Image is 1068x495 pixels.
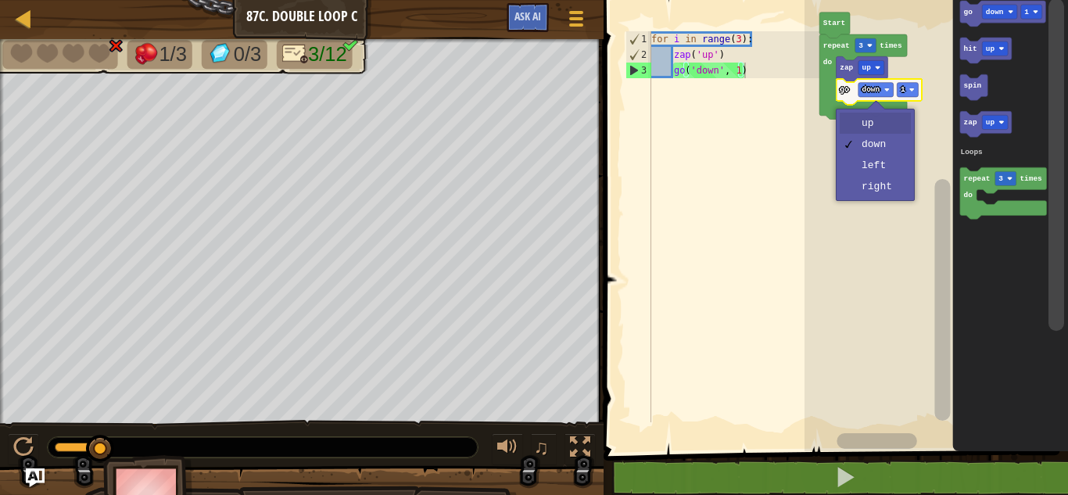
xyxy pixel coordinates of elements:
span: 0/3 [234,43,262,66]
text: 1 [901,85,905,94]
text: repeat [823,41,850,50]
div: left [862,160,899,171]
text: down [986,8,1004,16]
text: do [823,58,833,66]
li: Collect the gems. [202,40,267,69]
button: Ask AI [26,468,45,487]
text: do [964,191,973,199]
text: 3 [858,41,863,50]
li: Your hero must survive. [2,40,118,69]
span: ♫ [534,436,550,459]
span: Ask AI [514,9,541,23]
button: Toggle fullscreen [564,433,596,465]
text: zap [840,63,853,72]
text: go [964,8,973,16]
text: up [862,63,872,72]
text: 3 [998,174,1003,183]
button: Ctrl + P: Play [8,433,39,465]
text: zap [964,118,977,127]
text: spin [964,81,982,90]
button: ♫ [531,433,557,465]
div: up [862,117,899,129]
div: right [862,181,899,192]
span: 1/3 [159,43,187,66]
button: Show game menu [557,3,596,40]
div: 3 [626,63,651,78]
text: hit [964,45,977,53]
span: 3/12 [308,43,347,66]
button: Ask AI [507,3,549,32]
text: up [986,45,995,53]
button: Adjust volume [492,433,523,465]
text: go [840,85,849,94]
div: 2 [626,47,651,63]
div: 1 [626,31,651,47]
text: 1 [1024,8,1029,16]
text: times [880,41,902,50]
text: up [986,118,995,127]
text: times [1020,174,1043,183]
li: Defeat the enemies. [127,40,192,69]
text: Start [823,19,845,27]
text: repeat [964,174,991,183]
text: down [862,85,880,94]
li: Only 8 lines of code [276,40,353,69]
text: Loops [961,148,984,156]
div: down [862,138,899,150]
